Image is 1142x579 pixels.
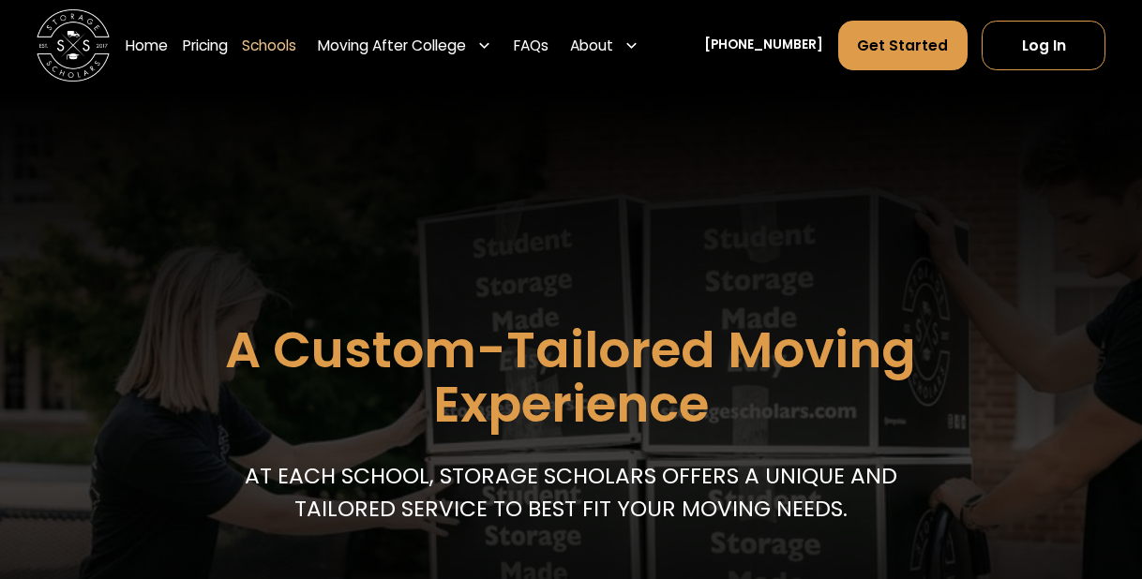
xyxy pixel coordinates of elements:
div: Moving After College [311,20,500,70]
a: Get Started [838,21,968,69]
h1: A Custom-Tailored Moving Experience [134,323,1008,433]
a: [PHONE_NUMBER] [704,36,823,54]
div: Moving After College [318,35,466,56]
p: At each school, storage scholars offers a unique and tailored service to best fit your Moving needs. [239,460,904,526]
a: Home [126,20,168,70]
a: Schools [242,20,296,70]
a: FAQs [514,20,548,70]
img: Storage Scholars main logo [37,9,110,82]
div: About [563,20,646,70]
a: Pricing [183,20,228,70]
a: Log In [982,21,1105,69]
div: About [570,35,613,56]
